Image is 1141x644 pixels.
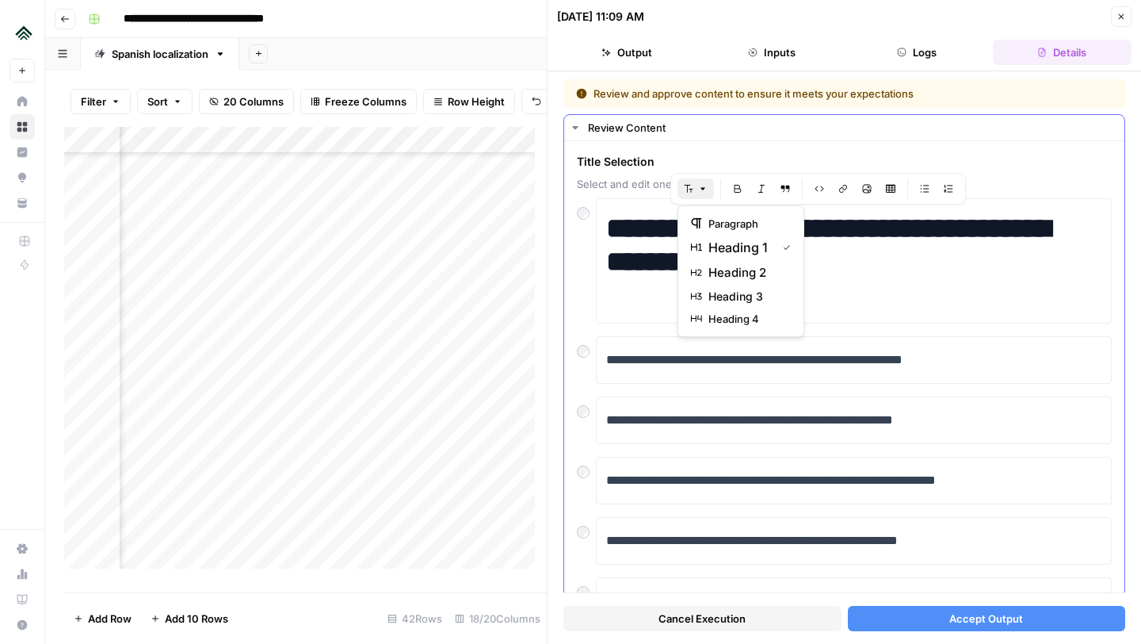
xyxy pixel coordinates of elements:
[81,94,106,109] span: Filter
[137,89,193,114] button: Sort
[708,216,784,232] span: paragraph
[448,606,547,631] div: 18/20 Columns
[521,89,583,114] button: Undo
[165,611,228,627] span: Add 10 Rows
[423,89,515,114] button: Row Height
[563,606,841,631] button: Cancel Execution
[325,94,406,109] span: Freeze Columns
[64,606,141,631] button: Add Row
[169,92,181,105] img: tab_keywords_by_traffic_grey.svg
[10,89,35,114] a: Home
[708,238,770,257] span: heading 1
[88,611,132,627] span: Add Row
[10,562,35,587] a: Usage
[199,89,294,114] button: 20 Columns
[576,86,1013,102] div: Review and approve content to ensure it meets your expectations
[557,40,696,65] button: Output
[702,40,841,65] button: Inputs
[44,25,78,38] div: v 4.0.25
[848,606,1126,631] button: Accept Output
[83,94,121,104] div: Dominio
[658,611,746,627] span: Cancel Execution
[577,176,1112,192] span: Select and edit one of the titles
[81,38,239,70] a: Spanish localization
[708,311,784,327] span: heading 4
[10,114,35,140] a: Browse
[25,25,38,38] img: logo_orange.svg
[10,536,35,562] a: Settings
[10,18,38,47] img: Uplisting Logo
[10,140,35,165] a: Insights
[588,120,1115,136] div: Review Content
[577,154,1112,170] span: Title Selection
[10,13,35,52] button: Workspace: Uplisting
[993,40,1131,65] button: Details
[10,190,35,216] a: Your Data
[147,94,168,109] span: Sort
[10,587,35,612] a: Learning Hub
[557,9,644,25] div: [DATE] 11:09 AM
[300,89,417,114] button: Freeze Columns
[10,612,35,638] button: Help + Support
[223,94,284,109] span: 20 Columns
[564,115,1124,140] button: Review Content
[448,94,505,109] span: Row Height
[186,94,252,104] div: Palabras clave
[25,41,38,54] img: website_grey.svg
[71,89,131,114] button: Filter
[848,40,986,65] button: Logs
[708,263,784,282] span: heading 2
[10,165,35,190] a: Opportunities
[66,92,78,105] img: tab_domain_overview_orange.svg
[41,41,177,54] div: Dominio: [DOMAIN_NAME]
[141,606,238,631] button: Add 10 Rows
[381,606,448,631] div: 42 Rows
[708,289,784,305] span: heading 3
[949,611,1023,627] span: Accept Output
[112,46,208,62] div: Spanish localization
